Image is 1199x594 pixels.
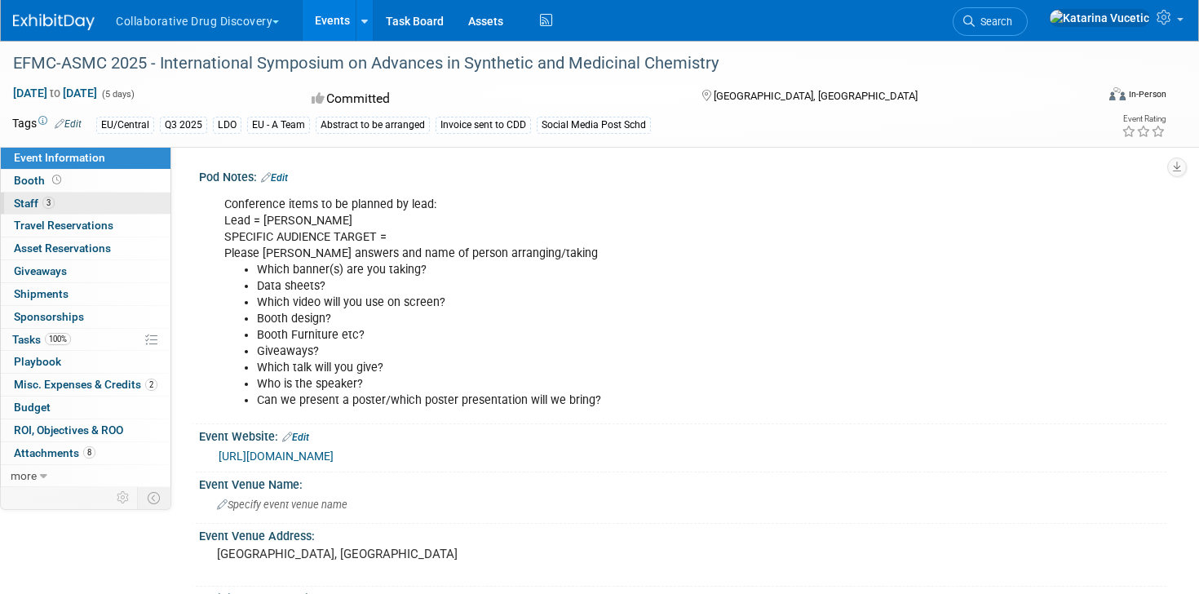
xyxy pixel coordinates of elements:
a: ROI, Objectives & ROO [1,419,170,441]
span: Asset Reservations [14,242,111,255]
a: Sponsorships [1,306,170,328]
div: In-Person [1128,88,1166,100]
a: [URL][DOMAIN_NAME] [219,450,334,463]
td: Toggle Event Tabs [138,487,171,508]
li: Who is the speaker? [257,376,971,392]
span: to [47,86,63,100]
span: 2 [145,379,157,391]
span: Playbook [14,355,61,368]
a: more [1,465,170,487]
li: Booth design? [257,311,971,327]
a: Edit [261,172,288,184]
span: Booth not reserved yet [49,174,64,186]
a: Giveaways [1,260,170,282]
span: Shipments [14,287,69,300]
div: Event Venue Name: [199,472,1166,493]
a: Edit [282,432,309,443]
div: Event Website: [199,424,1166,445]
span: Giveaways [14,264,67,277]
li: Giveaways? [257,344,971,360]
span: more [11,469,37,482]
a: Playbook [1,351,170,373]
span: Search [975,16,1012,28]
div: Social Media Post Schd [537,117,651,134]
a: Budget [1,397,170,419]
span: [GEOGRAPHIC_DATA], [GEOGRAPHIC_DATA] [714,90,918,102]
span: Specify event venue name [217,499,347,511]
span: [DATE] [DATE] [12,86,98,100]
span: Event Information [14,151,105,164]
div: Q3 2025 [160,117,207,134]
div: Committed [307,85,675,113]
a: Tasks100% [1,329,170,351]
a: Edit [55,118,82,130]
li: Which video will you use on screen? [257,295,971,311]
li: Which talk will you give? [257,360,971,376]
li: Data sheets? [257,278,971,295]
div: LDO [213,117,241,134]
span: Booth [14,174,64,187]
a: Attachments8 [1,442,170,464]
span: ROI, Objectives & ROO [14,423,123,437]
a: Staff3 [1,193,170,215]
div: Event Format [994,85,1166,109]
span: Misc. Expenses & Credits [14,378,157,391]
img: Katarina Vucetic [1049,9,1150,27]
a: Travel Reservations [1,215,170,237]
span: Tasks [12,333,71,346]
div: EFMC-ASMC 2025 - International Symposium on Advances in Synthetic and Medicinal Chemistry [7,49,1068,78]
div: EU - A Team [247,117,310,134]
div: Event Venue Address: [199,524,1166,544]
td: Tags [12,115,82,134]
a: Event Information [1,147,170,169]
span: Budget [14,401,51,414]
li: Which banner(s) are you taking? [257,262,971,278]
img: ExhibitDay [13,14,95,30]
a: Misc. Expenses & Credits2 [1,374,170,396]
li: Can we present a poster/which poster presentation will we bring? [257,392,971,409]
a: Asset Reservations [1,237,170,259]
span: Attachments [14,446,95,459]
span: 8 [83,446,95,459]
a: Shipments [1,283,170,305]
span: 100% [45,333,71,345]
span: Travel Reservations [14,219,113,232]
div: EU/Central [96,117,154,134]
span: 3 [42,197,55,209]
div: Invoice sent to CDD [436,117,531,134]
span: (5 days) [100,89,135,100]
pre: [GEOGRAPHIC_DATA], [GEOGRAPHIC_DATA] [217,547,584,561]
div: Pod Notes: [199,165,1166,186]
div: Event Rating [1122,115,1166,123]
li: Booth Furniture etc? [257,327,971,344]
div: Conference items to be planned by lead: Lead = [PERSON_NAME] SPECIFIC AUDIENCE TARGET = Please [P... [213,188,980,418]
div: Abstract to be arranged [316,117,430,134]
a: Search [953,7,1028,36]
td: Personalize Event Tab Strip [109,487,138,508]
a: Booth [1,170,170,192]
span: Sponsorships [14,310,84,323]
span: Staff [14,197,55,210]
img: Format-Inperson.png [1109,87,1126,100]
